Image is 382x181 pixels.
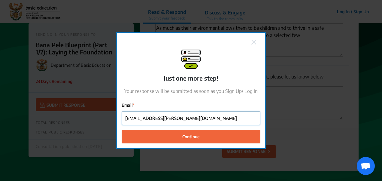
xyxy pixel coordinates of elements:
button: Continue [122,130,260,143]
label: Email [122,102,260,108]
img: close.png [251,40,256,44]
div: Open chat [357,157,375,175]
p: Just one more step! [164,74,218,83]
p: Your response will be submitted as soon as you Sign Up/ Log In [124,87,258,95]
span: Continue [182,133,200,140]
input: Email [122,112,260,125]
img: signup-modal.png [181,50,201,69]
